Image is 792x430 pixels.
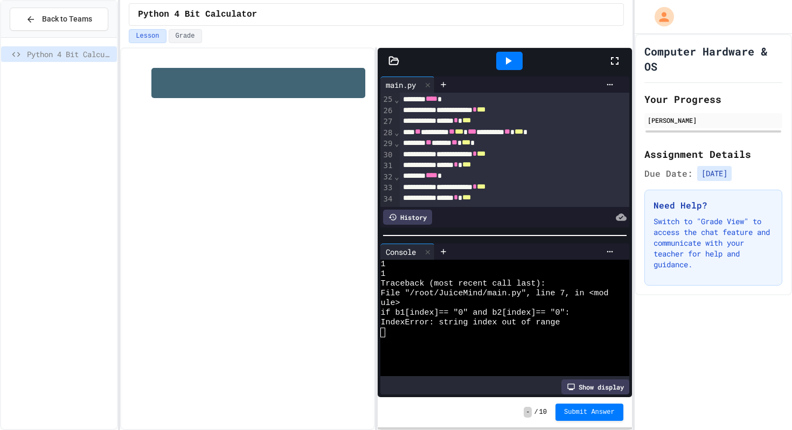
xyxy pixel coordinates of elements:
[654,216,773,270] p: Switch to "Grade View" to access the chat feature and communicate with your teacher for help and ...
[380,279,545,289] span: Traceback (most recent call last):
[539,408,547,417] span: 10
[654,199,773,212] h3: Need Help?
[380,289,608,299] span: File "/root/JuiceMind/main.py", line 7, in <mod
[380,161,394,171] div: 31
[380,138,394,149] div: 29
[644,92,782,107] h2: Your Progress
[394,139,399,148] span: Fold line
[380,77,435,93] div: main.py
[648,115,779,125] div: [PERSON_NAME]
[644,147,782,162] h2: Assignment Details
[380,308,569,318] span: if b1[index]== "0" and b2[index]== "0":
[644,167,693,180] span: Due Date:
[380,183,394,193] div: 33
[644,44,782,74] h1: Computer Hardware & OS
[561,379,629,394] div: Show display
[169,29,202,43] button: Grade
[555,404,623,421] button: Submit Answer
[380,79,421,91] div: main.py
[10,8,108,31] button: Back to Teams
[380,299,400,308] span: ule>
[380,260,385,269] span: 1
[643,4,677,29] div: My Account
[394,95,399,104] span: Fold line
[380,106,394,116] div: 26
[383,210,432,225] div: History
[138,8,257,21] span: Python 4 Bit Calculator
[564,408,615,417] span: Submit Answer
[394,128,399,137] span: Fold line
[380,116,394,127] div: 27
[380,194,394,205] div: 34
[380,128,394,138] div: 28
[524,407,532,418] span: -
[380,172,394,183] div: 32
[129,29,166,43] button: Lesson
[42,13,92,25] span: Back to Teams
[394,172,399,181] span: Fold line
[27,48,113,60] span: Python 4 Bit Calculator
[380,318,560,328] span: IndexError: string index out of range
[380,246,421,258] div: Console
[380,94,394,105] div: 25
[380,269,385,279] span: 1
[380,150,394,161] div: 30
[534,408,538,417] span: /
[380,244,435,260] div: Console
[697,166,732,181] span: [DATE]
